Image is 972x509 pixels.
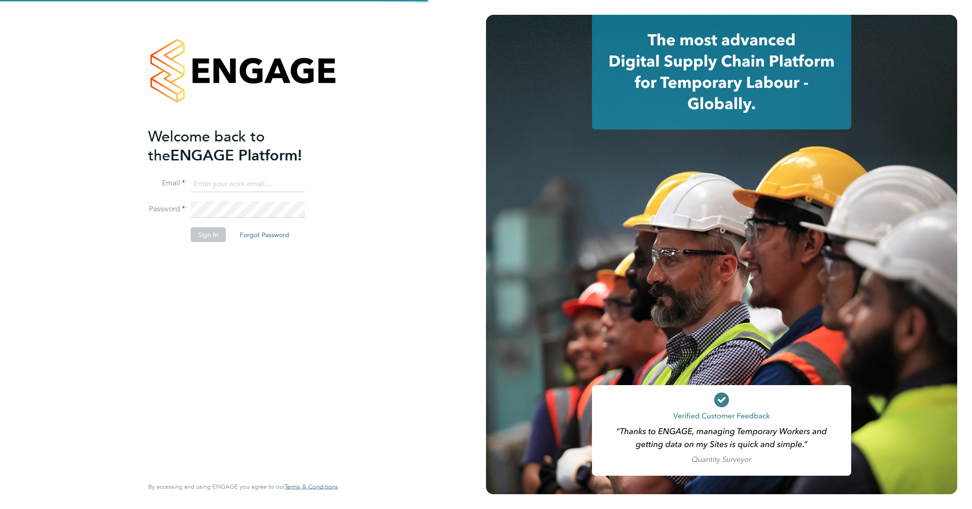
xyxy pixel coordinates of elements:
input: Enter your work email... [191,176,305,192]
span: Welcome back to the [148,127,265,164]
button: Forgot Password [232,227,297,242]
label: Email [148,178,185,188]
a: Terms & Conditions [285,483,338,491]
h2: ENGAGE Platform! [148,127,329,165]
span: Terms & Conditions [285,483,338,491]
label: Password [148,204,185,214]
span: By accessing and using ENGAGE you agree to our [148,483,338,491]
button: Sign In [191,227,226,242]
